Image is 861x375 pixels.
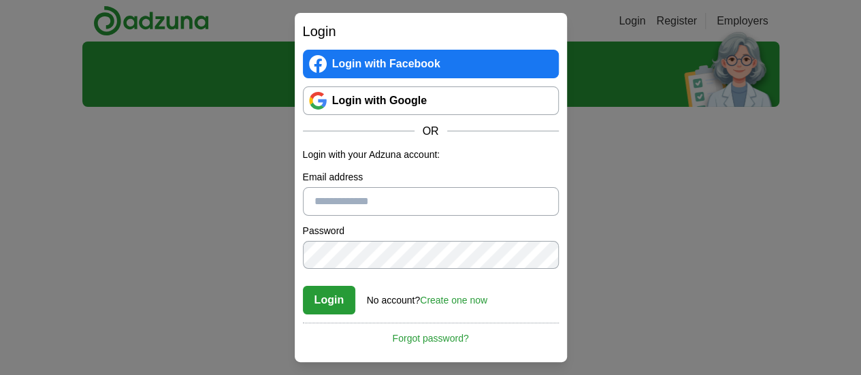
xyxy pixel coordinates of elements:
[420,295,487,306] a: Create one now
[303,323,559,346] a: Forgot password?
[303,170,559,184] label: Email address
[303,224,559,238] label: Password
[303,86,559,115] a: Login with Google
[303,148,559,162] p: Login with your Adzuna account:
[303,21,559,42] h2: Login
[303,286,356,314] button: Login
[415,123,447,140] span: OR
[367,285,487,308] div: No account?
[303,50,559,78] a: Login with Facebook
